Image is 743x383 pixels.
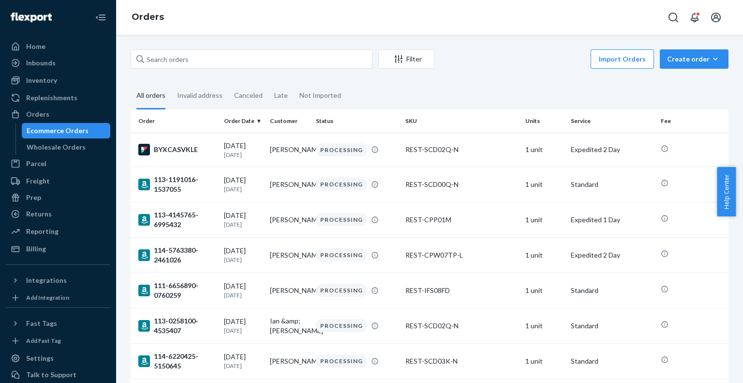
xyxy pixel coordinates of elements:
a: Settings [6,351,110,366]
p: [DATE] [224,326,262,335]
div: REST-CPW07TP-L [405,250,517,260]
p: Expedited 2 Day [571,145,653,154]
div: 111-6656890-0760259 [138,281,216,300]
p: [DATE] [224,151,262,159]
div: Late [274,83,288,108]
div: Freight [26,176,50,186]
div: [DATE] [224,281,262,299]
a: Add Fast Tag [6,335,110,347]
div: Settings [26,353,54,363]
p: Standard [571,286,653,295]
div: Integrations [26,276,67,285]
div: Ecommerce Orders [27,126,89,136]
p: Expedited 1 Day [571,215,653,225]
div: Add Integration [26,293,69,302]
div: Orders [26,109,49,119]
a: Prep [6,190,110,205]
a: Ecommerce Orders [22,123,111,138]
div: REST-IFS08FD [405,286,517,295]
p: Standard [571,356,653,366]
button: Fast Tags [6,316,110,331]
div: PROCESSING [316,248,367,261]
td: 1 unit [521,202,567,237]
a: Reporting [6,224,110,239]
p: Standard [571,321,653,331]
div: REST-SCD02Q-N [405,145,517,154]
div: 113-1191016-1537055 [138,175,216,194]
a: Freight [6,173,110,189]
div: 113-4145765-6995432 [138,210,216,230]
div: BYXCASVKLE [138,144,216,155]
th: Fee [657,109,728,133]
div: PROCESSING [316,213,367,226]
div: [DATE] [224,175,262,193]
a: Talk to Support [6,367,110,383]
a: Inbounds [6,55,110,71]
button: Integrations [6,273,110,288]
img: Flexport logo [11,13,52,22]
div: 114-6220425-5150645 [138,352,216,371]
div: Talk to Support [26,370,76,380]
td: 1 unit [521,273,567,308]
button: Open account menu [706,8,726,27]
td: [PERSON_NAME] [266,273,312,308]
a: Returns [6,206,110,222]
div: Wholesale Orders [27,142,86,152]
ol: breadcrumbs [124,3,172,31]
div: [DATE] [224,317,262,335]
button: Help Center [717,167,736,216]
div: [DATE] [224,141,262,159]
p: [DATE] [224,362,262,370]
a: Wholesale Orders [22,139,111,155]
button: Open Search Box [664,8,683,27]
div: 114-5763380-2461026 [138,245,216,265]
a: Replenishments [6,90,110,106]
div: Parcel [26,159,46,169]
button: Open notifications [685,8,704,27]
a: Home [6,39,110,54]
td: 1 unit [521,308,567,343]
div: Not Imported [299,83,341,108]
a: Add Integration [6,292,110,304]
div: Inbounds [26,58,56,68]
div: PROCESSING [316,178,367,191]
div: Prep [26,193,41,202]
a: Parcel [6,156,110,171]
td: [PERSON_NAME] [266,237,312,273]
div: Home [26,42,45,51]
td: 1 unit [521,237,567,273]
div: All orders [136,83,165,109]
td: 1 unit [521,133,567,167]
div: [DATE] [224,352,262,370]
div: REST-SCD00Q-N [405,180,517,189]
button: Import Orders [591,49,654,69]
div: Filter [379,54,434,64]
button: Close Navigation [91,8,110,27]
div: Returns [26,209,52,219]
div: PROCESSING [316,319,367,332]
div: [DATE] [224,246,262,264]
div: Replenishments [26,93,77,103]
a: Orders [6,107,110,122]
th: Status [312,109,401,133]
div: 113-0258100-4535407 [138,316,216,336]
a: Billing [6,241,110,257]
input: Search orders [131,49,372,69]
th: Service [567,109,656,133]
div: Fast Tags [26,319,57,328]
td: [PERSON_NAME] [266,202,312,237]
div: Invalid address [177,83,223,108]
p: [DATE] [224,220,262,229]
div: Customer [270,117,308,125]
div: PROCESSING [316,284,367,297]
td: [PERSON_NAME] [266,343,312,379]
button: Create order [660,49,728,69]
div: PROCESSING [316,354,367,368]
td: [PERSON_NAME] [266,167,312,202]
td: 1 unit [521,167,567,202]
th: Order Date [220,109,266,133]
div: Create order [667,54,721,64]
div: Billing [26,244,46,254]
div: Canceled [234,83,263,108]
